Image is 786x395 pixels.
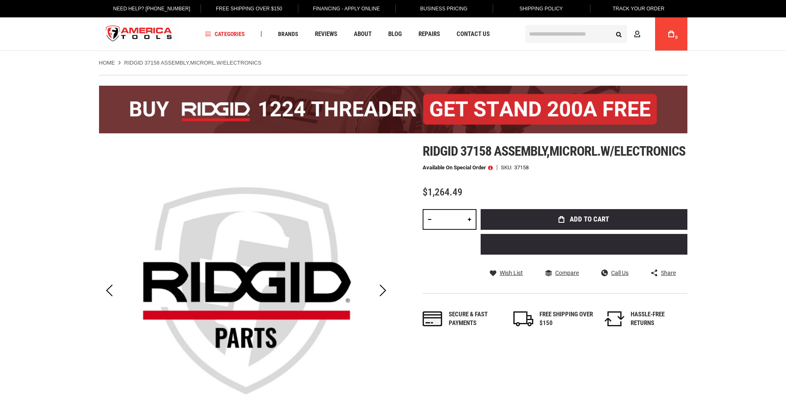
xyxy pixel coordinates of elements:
a: Categories [201,29,249,40]
img: returns [605,311,624,326]
div: HASSLE-FREE RETURNS [631,310,684,328]
span: Shipping Policy [520,6,563,12]
span: 0 [675,35,678,40]
button: Search [611,26,627,42]
a: Call Us [601,269,629,277]
span: Brands [278,31,298,37]
span: About [354,31,372,37]
button: Add to Cart [481,209,687,230]
a: Blog [385,29,406,40]
a: Home [99,59,115,67]
span: Contact Us [457,31,490,37]
a: 0 [663,17,679,51]
span: Ridgid 37158 assembly,microrl.w/electronics [423,143,686,159]
span: Blog [388,31,402,37]
span: Compare [555,270,579,276]
span: $1,264.49 [423,186,462,198]
div: 37158 [514,165,529,170]
span: Repairs [418,31,440,37]
a: Wish List [490,269,523,277]
span: Reviews [315,31,337,37]
a: Contact Us [453,29,493,40]
a: About [350,29,375,40]
a: Repairs [415,29,444,40]
span: Add to Cart [570,216,609,223]
img: America Tools [99,19,179,50]
img: BOGO: Buy the RIDGID® 1224 Threader (26092), get the 92467 200A Stand FREE! [99,86,687,133]
span: Categories [205,31,245,37]
img: payments [423,311,443,326]
strong: SKU [501,165,514,170]
span: Wish List [500,270,523,276]
a: store logo [99,19,179,50]
span: Call Us [611,270,629,276]
a: Reviews [311,29,341,40]
a: Brands [274,29,302,40]
strong: RIDGID 37158 ASSEMBLY,MICRORL.W/ELECTRONICS [124,60,261,66]
div: Secure & fast payments [449,310,503,328]
p: Available on Special Order [423,165,493,171]
a: Compare [545,269,579,277]
span: Share [661,270,676,276]
img: shipping [513,311,533,326]
div: FREE SHIPPING OVER $150 [539,310,593,328]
